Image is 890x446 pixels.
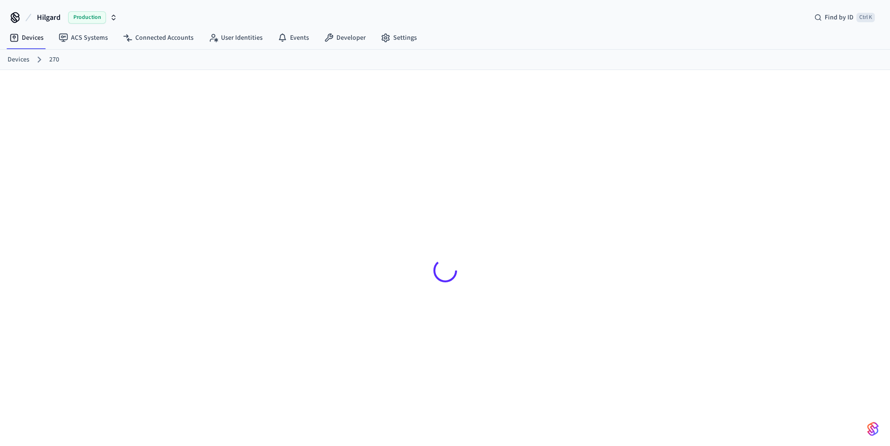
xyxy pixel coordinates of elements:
[807,9,882,26] div: Find by IDCtrl K
[825,13,854,22] span: Find by ID
[115,29,201,46] a: Connected Accounts
[2,29,51,46] a: Devices
[867,421,879,437] img: SeamLogoGradient.69752ec5.svg
[68,11,106,24] span: Production
[8,55,29,65] a: Devices
[856,13,875,22] span: Ctrl K
[317,29,373,46] a: Developer
[201,29,270,46] a: User Identities
[37,12,61,23] span: Hilgard
[373,29,424,46] a: Settings
[49,55,59,65] a: 270
[51,29,115,46] a: ACS Systems
[270,29,317,46] a: Events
